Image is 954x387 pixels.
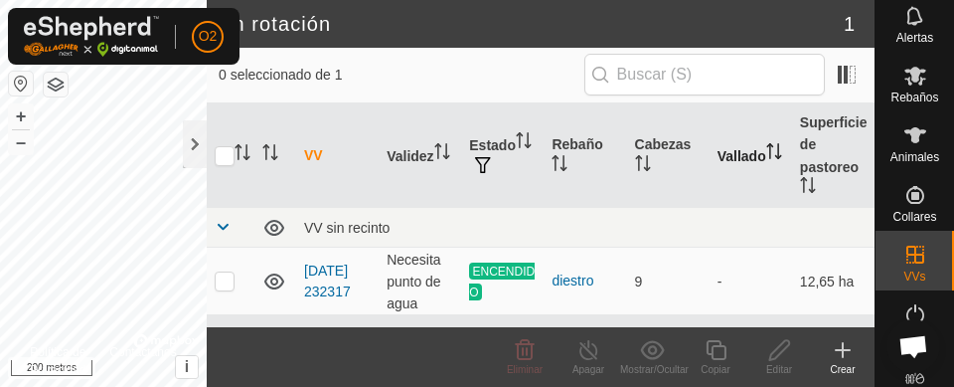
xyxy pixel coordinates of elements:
font: i [185,358,189,375]
font: Vallado [717,148,766,164]
font: diestro [552,273,593,289]
font: Crear [830,364,855,375]
button: i [176,356,198,378]
font: Política de Privacidad [30,345,85,377]
font: - [717,274,722,290]
font: – [16,131,26,152]
font: En rotación [219,13,331,35]
font: 0 seleccionado de 1 [219,67,343,83]
button: Capas del Mapa [44,73,68,97]
font: O2 [199,28,218,44]
font: VV [304,147,323,163]
a: [DATE] 232317 [304,263,351,299]
font: ENCENDIDO [469,265,535,299]
font: Validez [387,148,433,164]
font: Contáctanos [109,345,176,359]
font: Alertas [896,31,933,45]
p-sorticon: Activar para ordenar [766,146,782,162]
p-sorticon: Activar para ordenar [552,158,567,174]
img: Logotipo de Gallagher [24,16,159,57]
font: VVs [903,270,925,284]
font: Mostrar/Ocultar [620,364,689,375]
font: 9 [635,274,643,290]
p-sorticon: Activar para ordenar [800,180,816,196]
font: + [16,105,27,126]
p-sorticon: Activar para ordenar [516,135,532,151]
button: + [9,104,33,128]
font: Apagar [572,364,604,375]
div: Chat abierto [886,319,940,373]
font: 1 [844,13,855,35]
p-sorticon: Activar para ordenar [434,146,450,162]
font: Cabezas [635,136,692,152]
p-sorticon: Activar para ordenar [262,147,278,163]
p-sorticon: Activar para ordenar [635,158,651,174]
font: 12,65 ha [800,274,855,290]
font: Estado [469,137,516,153]
font: Rebaños [890,91,938,104]
a: Contáctanos [109,343,176,379]
button: Restablecer mapa [9,72,33,96]
font: Necesita punto de agua [387,252,441,311]
button: – [9,130,33,154]
p-sorticon: Activar para ordenar [235,147,250,163]
font: Animales [890,150,939,164]
font: Collares [892,210,936,224]
input: Buscar (S) [584,54,825,96]
font: Eliminar [507,364,543,375]
font: Editar [766,364,792,375]
font: Rebaño [552,136,602,152]
font: VV sin recinto [304,220,390,236]
a: Política de Privacidad [30,343,85,379]
font: Copiar [701,364,729,375]
font: Superficie de pastoreo [800,114,868,174]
